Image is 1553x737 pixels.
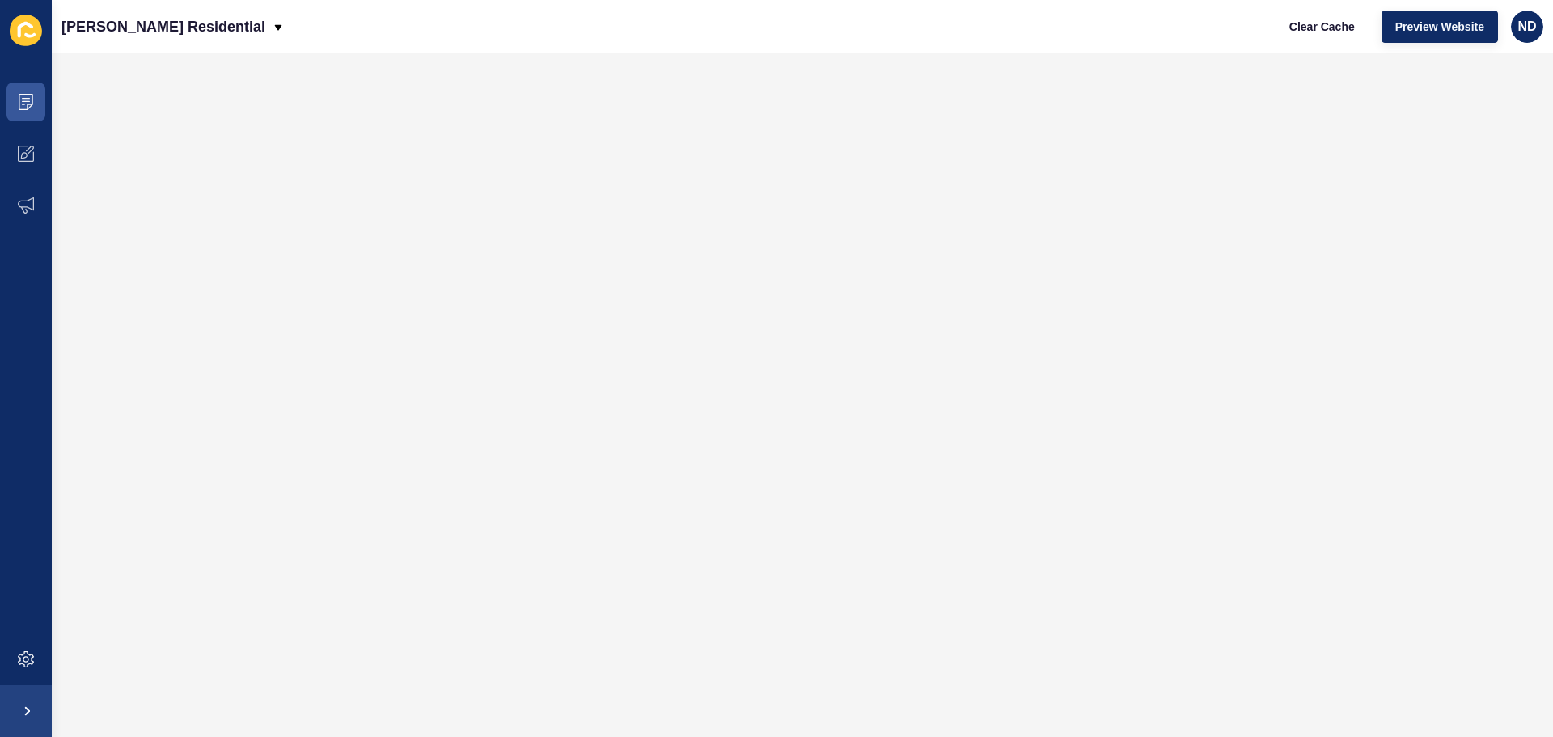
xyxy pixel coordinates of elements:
p: [PERSON_NAME] Residential [61,6,265,47]
button: Clear Cache [1276,11,1369,43]
span: Clear Cache [1289,19,1355,35]
span: ND [1517,19,1536,35]
span: Preview Website [1395,19,1484,35]
button: Preview Website [1382,11,1498,43]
